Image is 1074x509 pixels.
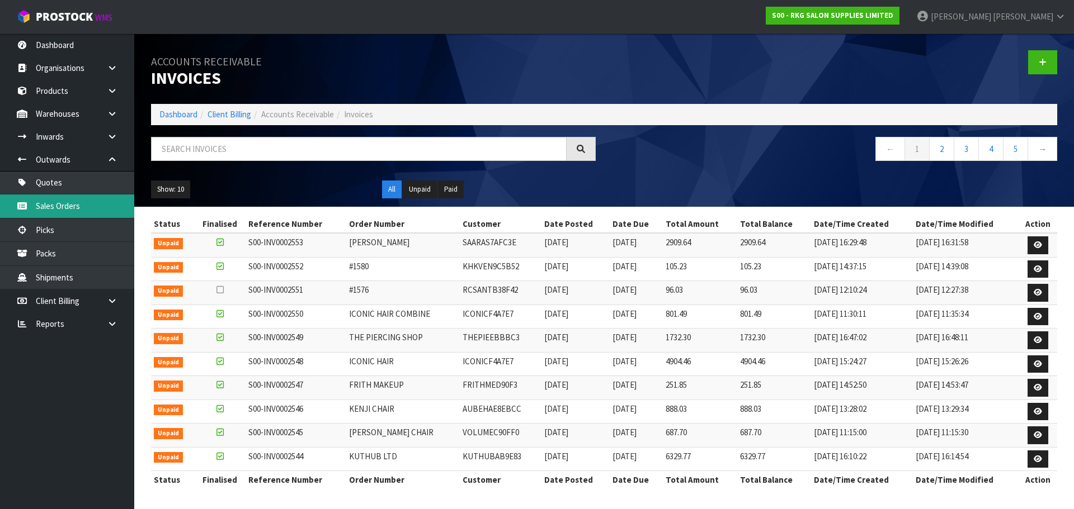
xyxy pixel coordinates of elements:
[610,305,663,329] td: [DATE]
[154,452,183,463] span: Unpaid
[663,471,737,489] th: Total Amount
[460,329,541,353] td: THEPIEEBBBC3
[610,329,663,353] td: [DATE]
[913,233,1019,257] td: [DATE] 16:31:58
[154,333,183,344] span: Unpaid
[613,137,1057,164] nav: Page navigation
[438,180,464,198] button: Paid
[737,399,811,424] td: 888.03
[346,447,460,471] td: KUTHUB LTD
[346,305,460,329] td: ICONIC HAIR COMBINE
[1003,137,1028,161] a: 5
[460,305,541,329] td: ICONICF4A7E7
[460,376,541,400] td: FRITHMED90F3
[154,380,183,392] span: Unpaid
[610,257,663,281] td: [DATE]
[246,424,346,448] td: S00-INV0002545
[382,180,402,198] button: All
[737,281,811,305] td: 96.03
[154,262,183,273] span: Unpaid
[913,376,1019,400] td: [DATE] 14:53:47
[541,257,610,281] td: [DATE]
[913,257,1019,281] td: [DATE] 14:39:08
[460,424,541,448] td: VOLUMEC90FF0
[460,233,541,257] td: SAARAS7AFC3E
[875,137,905,161] a: ←
[811,215,913,233] th: Date/Time Created
[766,7,899,25] a: S00 - RKG SALON SUPPLIES LIMITED
[737,305,811,329] td: 801.49
[541,376,610,400] td: [DATE]
[610,447,663,471] td: [DATE]
[610,352,663,376] td: [DATE]
[978,137,1004,161] a: 4
[460,215,541,233] th: Customer
[344,109,373,120] span: Invoices
[246,447,346,471] td: S00-INV0002544
[663,305,737,329] td: 801.49
[460,257,541,281] td: KHKVEN9C5B52
[811,424,913,448] td: [DATE] 11:15:00
[811,376,913,400] td: [DATE] 14:52:50
[346,215,460,233] th: Order Number
[811,281,913,305] td: [DATE] 12:10:24
[931,11,991,22] span: [PERSON_NAME]
[195,471,246,489] th: Finalised
[246,329,346,353] td: S00-INV0002549
[541,233,610,257] td: [DATE]
[246,399,346,424] td: S00-INV0002546
[1018,471,1057,489] th: Action
[737,215,811,233] th: Total Balance
[663,281,737,305] td: 96.03
[913,399,1019,424] td: [DATE] 13:29:34
[346,233,460,257] td: [PERSON_NAME]
[811,471,913,489] th: Date/Time Created
[151,55,262,68] small: Accounts Receivable
[154,357,183,368] span: Unpaid
[610,233,663,257] td: [DATE]
[737,424,811,448] td: 687.70
[913,424,1019,448] td: [DATE] 11:15:30
[460,447,541,471] td: KUTHUBAB9E83
[913,281,1019,305] td: [DATE] 12:27:38
[541,215,610,233] th: Date Posted
[246,352,346,376] td: S00-INV0002548
[195,215,246,233] th: Finalised
[151,180,190,198] button: Show: 10
[261,109,334,120] span: Accounts Receivable
[737,233,811,257] td: 2909.64
[905,137,930,161] a: 1
[913,471,1019,489] th: Date/Time Modified
[460,352,541,376] td: ICONICF4A7E7
[913,447,1019,471] td: [DATE] 16:14:54
[541,424,610,448] td: [DATE]
[151,215,195,233] th: Status
[346,376,460,400] td: FRITH MAKEUP
[663,376,737,400] td: 251.85
[811,447,913,471] td: [DATE] 16:10:22
[954,137,979,161] a: 3
[1018,215,1057,233] th: Action
[913,215,1019,233] th: Date/Time Modified
[154,405,183,416] span: Unpaid
[811,257,913,281] td: [DATE] 14:37:15
[663,257,737,281] td: 105.23
[913,329,1019,353] td: [DATE] 16:48:11
[737,471,811,489] th: Total Balance
[737,447,811,471] td: 6329.77
[346,352,460,376] td: ICONIC HAIR
[610,281,663,305] td: [DATE]
[913,352,1019,376] td: [DATE] 15:26:26
[663,399,737,424] td: 888.03
[610,399,663,424] td: [DATE]
[541,399,610,424] td: [DATE]
[811,399,913,424] td: [DATE] 13:28:02
[151,471,195,489] th: Status
[346,329,460,353] td: THE PIERCING SHOP
[737,376,811,400] td: 251.85
[663,424,737,448] td: 687.70
[403,180,437,198] button: Unpaid
[811,305,913,329] td: [DATE] 11:30:11
[346,471,460,489] th: Order Number
[913,305,1019,329] td: [DATE] 11:35:34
